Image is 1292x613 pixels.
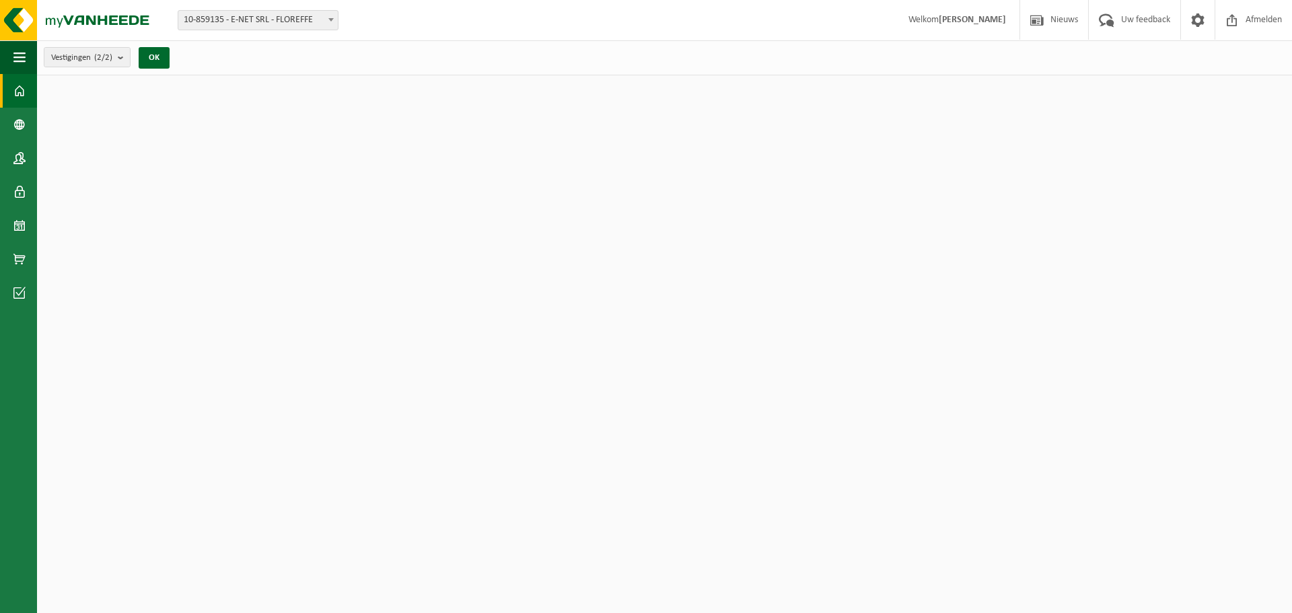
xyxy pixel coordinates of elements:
span: 10-859135 - E-NET SRL - FLOREFFE [178,11,338,30]
iframe: chat widget [7,583,225,613]
button: Vestigingen(2/2) [44,47,131,67]
span: Vestigingen [51,48,112,68]
span: 10-859135 - E-NET SRL - FLOREFFE [178,10,338,30]
strong: [PERSON_NAME] [939,15,1006,25]
count: (2/2) [94,53,112,62]
button: OK [139,47,170,69]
